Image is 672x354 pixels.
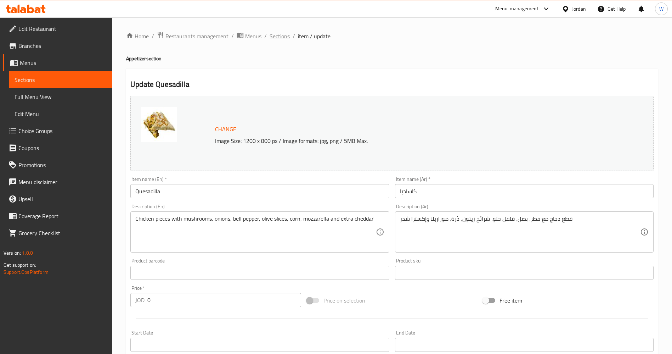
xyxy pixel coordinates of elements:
[152,32,154,40] li: /
[141,107,177,142] img: casadilla638930161057616337.jpg
[3,122,112,139] a: Choice Groups
[572,5,586,13] div: Jordan
[237,32,261,41] a: Menus
[4,267,49,277] a: Support.OpsPlatform
[126,32,658,41] nav: breadcrumb
[147,293,301,307] input: Please enter price
[212,122,239,137] button: Change
[15,110,107,118] span: Edit Menu
[3,190,112,208] a: Upsell
[15,76,107,84] span: Sections
[18,212,107,220] span: Coverage Report
[3,20,112,37] a: Edit Restaurant
[18,178,107,186] span: Menu disclaimer
[495,5,539,13] div: Menu-management
[3,156,112,173] a: Promotions
[135,215,375,249] textarea: Chicken pieces with mushrooms, onions, bell pepper, olive slices, corn, mozzarella and extra cheddar
[165,32,228,40] span: Restaurants management
[400,215,640,249] textarea: قطع دجاج مع فطر، بصل، فلفل حلو، شرائح زيتون، ذرة، موزاريلا وإكسترا شدر
[9,105,112,122] a: Edit Menu
[130,184,389,198] input: Enter name En
[215,124,236,134] span: Change
[264,32,267,40] li: /
[3,54,112,71] a: Menus
[126,32,149,40] a: Home
[298,32,331,40] span: item / update
[22,248,33,258] span: 1.0.0
[18,229,107,237] span: Grocery Checklist
[18,144,107,152] span: Coupons
[130,79,654,90] h2: Update Quesadilla
[4,248,21,258] span: Version:
[9,71,112,88] a: Sections
[395,266,654,280] input: Please enter product sku
[18,24,107,33] span: Edit Restaurant
[18,42,107,50] span: Branches
[18,161,107,169] span: Promotions
[245,32,261,40] span: Menus
[323,296,365,305] span: Price on selection
[18,195,107,203] span: Upsell
[20,59,107,67] span: Menus
[212,137,588,145] p: Image Size: 1200 x 800 px / Image formats: jpg, png / 5MB Max.
[3,37,112,54] a: Branches
[395,184,654,198] input: Enter name Ar
[3,173,112,190] a: Menu disclaimer
[231,32,234,40] li: /
[3,139,112,156] a: Coupons
[126,55,658,62] h4: Appetizer section
[293,32,295,40] li: /
[15,93,107,101] span: Full Menu View
[3,225,112,242] a: Grocery Checklist
[135,296,145,304] p: JOD
[4,260,36,270] span: Get support on:
[18,127,107,135] span: Choice Groups
[157,32,228,41] a: Restaurants management
[130,266,389,280] input: Please enter product barcode
[3,208,112,225] a: Coverage Report
[270,32,290,40] a: Sections
[659,5,663,13] span: W
[9,88,112,105] a: Full Menu View
[499,296,522,305] span: Free item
